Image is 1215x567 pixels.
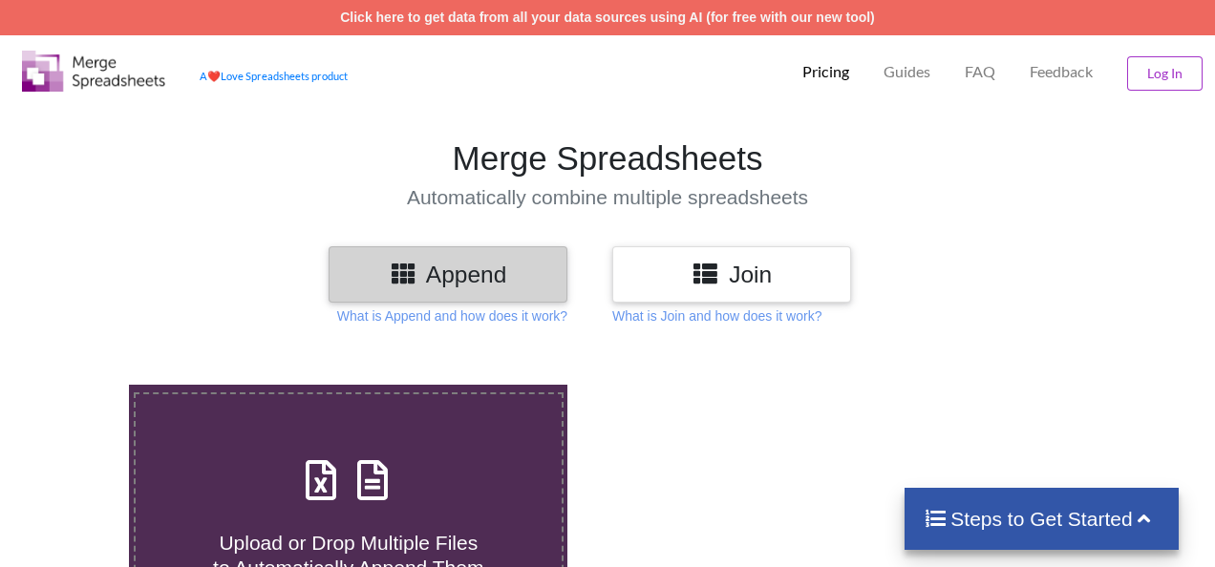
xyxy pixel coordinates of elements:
[337,306,567,325] p: What is Append and how does it work?
[612,306,821,325] p: What is Join and how does it work?
[340,10,875,25] a: Click here to get data from all your data sources using AI (for free with our new tool)
[884,62,930,82] p: Guides
[207,70,221,82] span: heart
[343,261,553,288] h3: Append
[22,51,165,92] img: Logo.png
[200,70,348,82] a: AheartLove Spreadsheets product
[802,62,849,82] p: Pricing
[965,62,995,82] p: FAQ
[1127,56,1203,91] button: Log In
[1030,64,1093,79] span: Feedback
[924,507,1160,531] h4: Steps to Get Started
[627,261,837,288] h3: Join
